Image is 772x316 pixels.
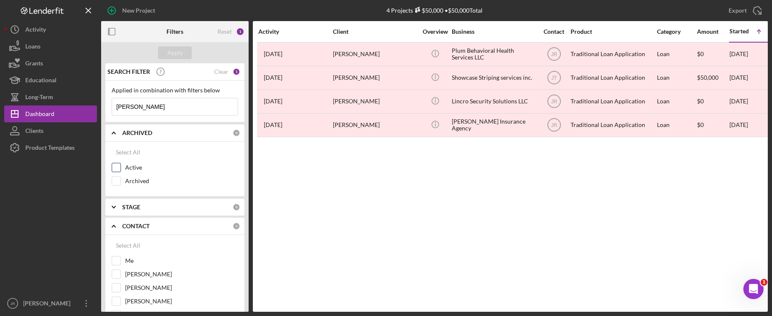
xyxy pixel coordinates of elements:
div: $0 [697,43,729,65]
div: Lincro Security Solutions LLC [452,90,536,113]
text: JR [551,51,557,57]
button: Educational [4,72,97,89]
button: Apply [158,46,192,59]
div: New Project [122,2,155,19]
div: Applied in combination with filters below [112,87,238,94]
div: Grants [25,55,43,74]
button: New Project [101,2,164,19]
div: Traditional Loan Application [571,43,655,65]
div: Export [729,2,747,19]
div: Traditional Loan Application [571,90,655,113]
div: Activity [25,21,46,40]
div: [DATE] [729,43,767,65]
b: ARCHIVED [122,130,152,136]
div: [DATE] [729,67,767,89]
div: [PERSON_NAME] [333,67,417,89]
div: Product Templates [25,139,75,158]
label: Me [125,257,238,265]
time: 2024-08-08 00:52 [264,51,282,57]
div: Started [729,28,749,35]
button: Loans [4,38,97,55]
div: Loan [657,43,696,65]
div: Business [452,28,536,35]
div: Loan [657,114,696,136]
div: Select All [116,144,140,161]
div: $50,000 [413,7,443,14]
div: Clients [25,122,43,141]
label: [PERSON_NAME] [125,284,238,292]
text: JR [551,122,557,128]
div: $50,000 [697,67,729,89]
div: Reset [217,28,232,35]
div: 0 [233,129,240,137]
span: 1 [761,279,767,286]
button: JR[PERSON_NAME] [4,295,97,312]
div: 0 [233,222,240,230]
div: [DATE] [729,90,767,113]
button: Grants [4,55,97,72]
div: Dashboard [25,105,54,124]
div: Product [571,28,655,35]
b: Filters [166,28,183,35]
button: Select All [112,144,145,161]
label: [PERSON_NAME] [125,270,238,278]
div: Educational [25,72,56,91]
div: $0 [697,90,729,113]
div: [PERSON_NAME] [333,90,417,113]
div: 4 Projects • $50,000 Total [386,7,482,14]
div: 1 [233,68,240,76]
text: JT [551,75,557,81]
div: Long-Term [25,89,53,108]
button: Dashboard [4,105,97,122]
div: Traditional Loan Application [571,67,655,89]
button: Long-Term [4,89,97,105]
div: Showcase Striping services inc. [452,67,536,89]
button: Activity [4,21,97,38]
time: 2024-12-11 17:51 [264,98,282,105]
div: Loans [25,38,40,57]
label: Active [125,163,238,172]
div: Amount [697,28,729,35]
div: Select All [116,237,140,254]
button: Clients [4,122,97,139]
div: Category [657,28,696,35]
b: CONTACT [122,223,150,230]
div: Plum Behavioral Health Services LLC [452,43,536,65]
div: [PERSON_NAME] Insurance Agency [452,114,536,136]
div: Traditional Loan Application [571,114,655,136]
div: Activity [258,28,332,35]
button: Select All [112,237,145,254]
label: [PERSON_NAME] [125,297,238,305]
div: [DATE] [729,114,767,136]
div: 0 [233,203,240,211]
div: Apply [167,46,183,59]
time: 2025-04-17 14:29 [264,122,282,128]
div: [PERSON_NAME] [21,295,76,314]
b: STAGE [122,204,140,211]
label: Archived [125,177,238,185]
div: Loan [657,90,696,113]
div: 1 [236,27,244,36]
div: $0 [697,114,729,136]
div: [PERSON_NAME] [333,43,417,65]
div: [PERSON_NAME] [333,114,417,136]
div: Client [333,28,417,35]
div: Clear [214,68,228,75]
button: Product Templates [4,139,97,156]
div: Loan [657,67,696,89]
text: JR [10,301,15,306]
time: 2024-10-03 06:51 [264,74,282,81]
div: Overview [419,28,451,35]
text: JR [551,99,557,105]
b: SEARCH FILTER [107,68,150,75]
button: Export [720,2,768,19]
iframe: Intercom live chat [743,279,764,299]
